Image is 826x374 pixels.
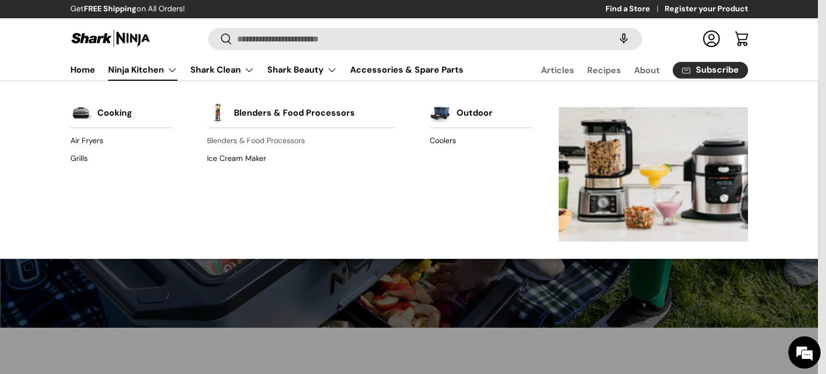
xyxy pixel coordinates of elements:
a: Find a Store [606,3,665,15]
a: Accessories & Spare Parts [350,59,464,80]
p: Get on All Orders! [70,3,185,15]
img: Shark Ninja Philippines [70,28,151,49]
a: Home [70,59,95,80]
nav: Secondary [515,59,748,81]
a: Subscribe [673,62,748,79]
span: Subscribe [696,66,739,74]
summary: Ninja Kitchen [102,59,184,81]
summary: Shark Clean [184,59,261,81]
strong: FREE Shipping [84,4,137,13]
a: Articles [541,60,574,81]
nav: Primary [70,59,464,81]
a: Recipes [587,60,621,81]
summary: Shark Beauty [261,59,344,81]
a: Register your Product [665,3,748,15]
a: About [634,60,660,81]
speech-search-button: Search by voice [607,27,641,51]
